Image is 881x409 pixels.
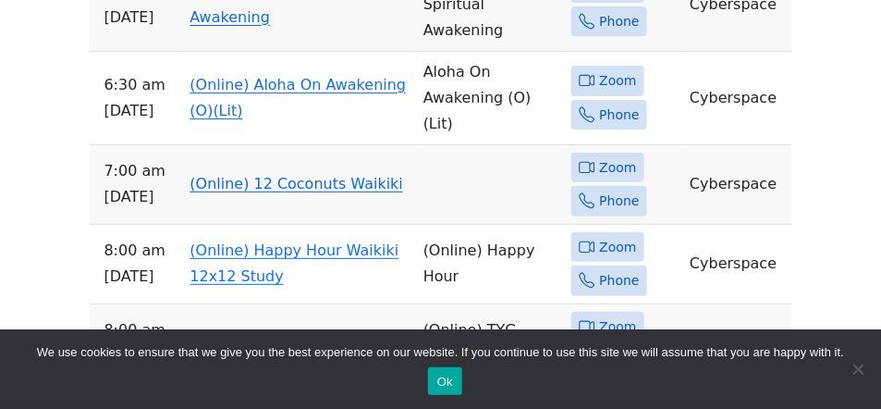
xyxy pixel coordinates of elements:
td: Cyberspace [682,145,791,225]
span: 7:00 AM [104,158,176,184]
span: [DATE] [104,5,176,31]
span: Phone [599,10,639,33]
a: (Online) 12 Coconuts Waikiki [190,175,403,192]
span: Zoom [599,316,636,339]
span: 8:00 AM [104,238,176,264]
a: (Online) Aloha On Awakening (O)(Lit) [190,76,406,119]
span: 6:30 AM [104,72,176,98]
td: Cyberspace [682,304,791,384]
td: Cyberspace [682,52,791,145]
span: 8:00 AM [104,317,176,343]
td: Cyberspace [682,225,791,304]
span: Phone [599,190,639,213]
span: Phone [599,269,639,292]
span: [DATE] [104,264,176,290]
span: No [849,360,867,378]
td: (Online) TYG Online [416,304,565,384]
span: We use cookies to ensure that we give you the best experience on our website. If you continue to ... [37,343,844,362]
span: Zoom [599,236,636,259]
span: [DATE] [104,98,176,124]
button: Ok [428,367,462,395]
span: Phone [599,104,639,127]
span: Zoom [599,69,636,93]
span: Zoom [599,156,636,180]
span: [DATE] [104,184,176,210]
a: (Online) Happy Hour Waikiki 12x12 Study [190,242,398,285]
td: Aloha On Awakening (O) (Lit) [416,52,565,145]
td: (Online) Happy Hour [416,225,565,304]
